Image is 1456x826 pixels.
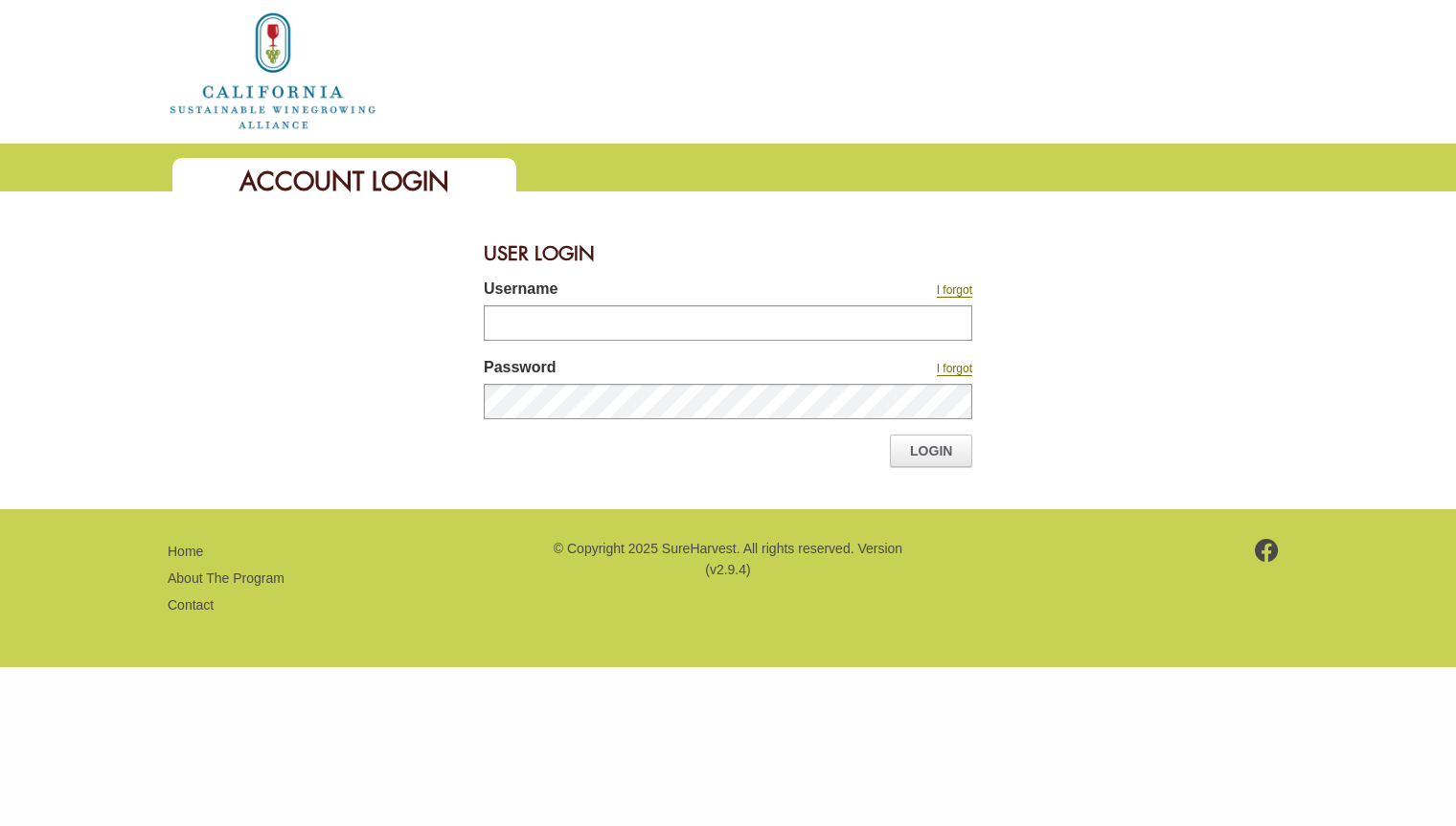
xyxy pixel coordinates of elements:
img: logo_cswa2x.png [168,10,378,132]
span: Account Login [239,165,449,198]
label: Password [484,356,800,384]
a: Login [890,435,972,467]
label: Username [484,278,800,305]
a: About The Program [168,570,284,586]
a: I forgot [937,362,972,376]
a: Contact [168,597,214,613]
img: footer-facebook.png [1255,539,1279,562]
a: Home [168,61,378,78]
a: I forgot [937,283,972,298]
p: © Copyright 2025 SureHarvest. All rights reserved. Version (v2.9.4) [551,538,905,581]
a: Home [168,544,203,559]
div: User Login [484,230,972,278]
